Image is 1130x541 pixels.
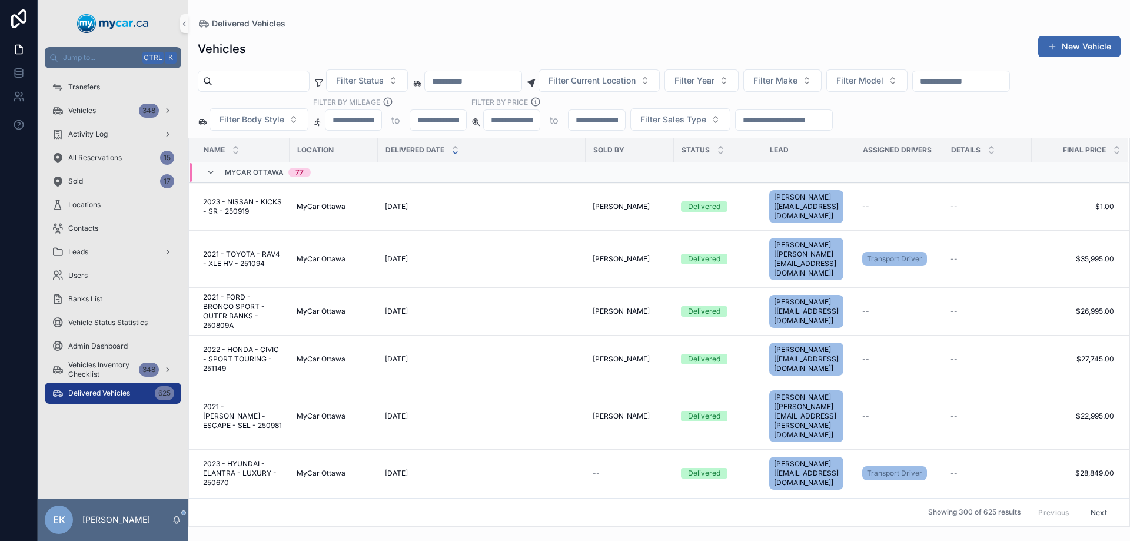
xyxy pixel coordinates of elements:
[770,145,789,155] span: Lead
[203,459,282,487] a: 2023 - HYUNDAI - ELANTRA - LUXURY - 250670
[68,82,100,92] span: Transfers
[68,224,98,233] span: Contacts
[385,354,579,364] a: [DATE]
[45,124,181,145] a: Activity Log
[681,411,755,421] a: Delivered
[204,145,225,155] span: Name
[593,145,624,155] span: Sold By
[774,393,839,440] span: [PERSON_NAME] [[PERSON_NAME][EMAIL_ADDRESS][PERSON_NAME][DOMAIN_NAME]]
[385,411,408,421] span: [DATE]
[198,18,285,29] a: Delivered Vehicles
[297,254,345,264] span: MyCar Ottawa
[68,341,128,351] span: Admin Dashboard
[385,254,408,264] span: [DATE]
[45,47,181,68] button: Jump to...CtrlK
[203,293,282,330] span: 2021 - FORD - BRONCO SPORT - OUTER BANKS - 250809A
[391,113,400,127] p: to
[774,192,839,221] span: [PERSON_NAME] [[EMAIL_ADDRESS][DOMAIN_NAME]]
[326,69,408,92] button: Select Button
[297,469,345,478] span: MyCar Ottawa
[203,250,282,268] span: 2021 - TOYOTA - RAV4 - XLE HV - 251094
[45,265,181,286] a: Users
[867,469,922,478] span: Transport Driver
[45,241,181,263] a: Leads
[203,197,282,216] a: 2023 - NISSAN - KICKS - SR - 250919
[950,307,1025,316] a: --
[593,202,667,211] a: [PERSON_NAME]
[297,254,371,264] a: MyCar Ottawa
[68,130,108,139] span: Activity Log
[593,354,650,364] span: [PERSON_NAME]
[297,354,345,364] span: MyCar Ottawa
[1032,411,1114,421] a: $22,995.00
[45,194,181,215] a: Locations
[297,202,371,211] a: MyCar Ottawa
[863,145,932,155] span: Assigned Drivers
[688,254,720,264] div: Delivered
[297,307,371,316] a: MyCar Ottawa
[549,75,636,87] span: Filter Current Location
[769,454,848,492] a: [PERSON_NAME] [[EMAIL_ADDRESS][DOMAIN_NAME]]
[1032,307,1114,316] a: $26,995.00
[385,254,579,264] a: [DATE]
[166,53,175,62] span: K
[45,171,181,192] a: Sold17
[297,469,371,478] a: MyCar Ottawa
[688,306,720,317] div: Delivered
[155,386,174,400] div: 625
[45,218,181,239] a: Contacts
[68,318,148,327] span: Vehicle Status Statistics
[45,100,181,121] a: Vehicles348
[38,68,188,419] div: scrollable content
[295,168,304,177] div: 77
[68,360,134,379] span: Vehicles Inventory Checklist
[862,354,936,364] a: --
[297,411,371,421] a: MyCar Ottawa
[681,354,755,364] a: Delivered
[928,508,1021,517] span: Showing 300 of 625 results
[688,411,720,421] div: Delivered
[950,469,958,478] span: --
[774,459,839,487] span: [PERSON_NAME] [[EMAIL_ADDRESS][DOMAIN_NAME]]
[593,307,650,316] span: [PERSON_NAME]
[950,411,958,421] span: --
[45,312,181,333] a: Vehicle Status Statistics
[63,53,138,62] span: Jump to...
[862,250,936,268] a: Transport Driver
[593,307,667,316] a: [PERSON_NAME]
[45,77,181,98] a: Transfers
[142,52,164,64] span: Ctrl
[471,97,528,107] label: FILTER BY PRICE
[139,104,159,118] div: 348
[45,359,181,380] a: Vehicles Inventory Checklist348
[826,69,908,92] button: Select Button
[862,202,869,211] span: --
[336,75,384,87] span: Filter Status
[82,514,150,526] p: [PERSON_NAME]
[640,114,706,125] span: Filter Sales Type
[1032,202,1114,211] a: $1.00
[862,411,936,421] a: --
[550,113,559,127] p: to
[950,254,958,264] span: --
[674,75,714,87] span: Filter Year
[950,202,1025,211] a: --
[862,307,869,316] span: --
[45,147,181,168] a: All Reservations15
[769,188,848,225] a: [PERSON_NAME] [[EMAIL_ADDRESS][DOMAIN_NAME]]
[1032,469,1114,478] a: $28,849.00
[203,345,282,373] span: 2022 - HONDA - CIVIC - SPORT TOURING - 251149
[867,254,922,264] span: Transport Driver
[774,240,839,278] span: [PERSON_NAME] [[PERSON_NAME][EMAIL_ADDRESS][DOMAIN_NAME]]
[225,168,284,177] span: MyCar Ottawa
[769,388,848,444] a: [PERSON_NAME] [[PERSON_NAME][EMAIL_ADDRESS][PERSON_NAME][DOMAIN_NAME]]
[539,69,660,92] button: Select Button
[68,153,122,162] span: All Reservations
[313,97,380,107] label: Filter By Mileage
[68,177,83,186] span: Sold
[203,402,282,430] span: 2021 - [PERSON_NAME] - ESCAPE - SEL - 250981
[862,464,936,483] a: Transport Driver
